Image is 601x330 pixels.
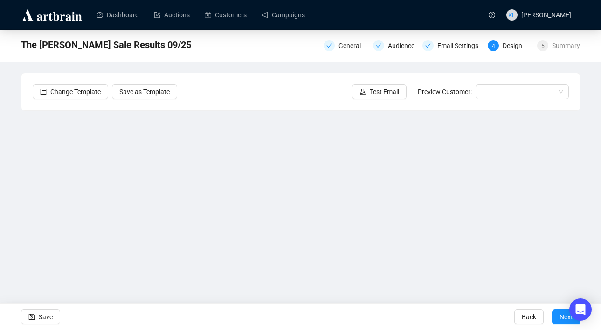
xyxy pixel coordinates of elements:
a: Auctions [154,3,190,27]
span: check [376,43,381,48]
div: 5Summary [537,40,580,51]
span: Test Email [370,87,399,97]
div: Open Intercom Messenger [569,298,592,321]
div: Email Settings [422,40,482,51]
span: experiment [359,89,366,95]
span: Next [560,304,573,330]
span: 4 [492,43,495,49]
span: save [28,314,35,320]
span: check [425,43,431,48]
span: 5 [541,43,545,49]
div: 4Design [488,40,532,51]
a: Dashboard [97,3,139,27]
span: question-circle [489,12,495,18]
span: Change Template [50,87,101,97]
div: Audience [373,40,417,51]
button: Next [552,309,580,324]
span: layout [40,89,47,95]
div: Audience [388,40,420,51]
button: Change Template [33,84,108,99]
div: Summary [552,40,580,51]
span: [PERSON_NAME] [521,11,571,19]
button: Save as Template [112,84,177,99]
div: General [324,40,367,51]
div: Design [503,40,528,51]
div: General [338,40,366,51]
a: Campaigns [262,3,305,27]
a: Customers [205,3,247,27]
button: Back [514,309,544,324]
button: Test Email [352,84,407,99]
span: Save as Template [119,87,170,97]
span: Preview Customer: [418,88,472,96]
span: check [326,43,332,48]
img: logo [21,7,83,22]
button: Save [21,309,60,324]
span: Back [522,304,536,330]
span: KL [508,10,516,20]
span: Save [39,304,53,330]
div: Email Settings [437,40,484,51]
span: The Harry Reeman Sale Results 09/25 [21,37,191,52]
